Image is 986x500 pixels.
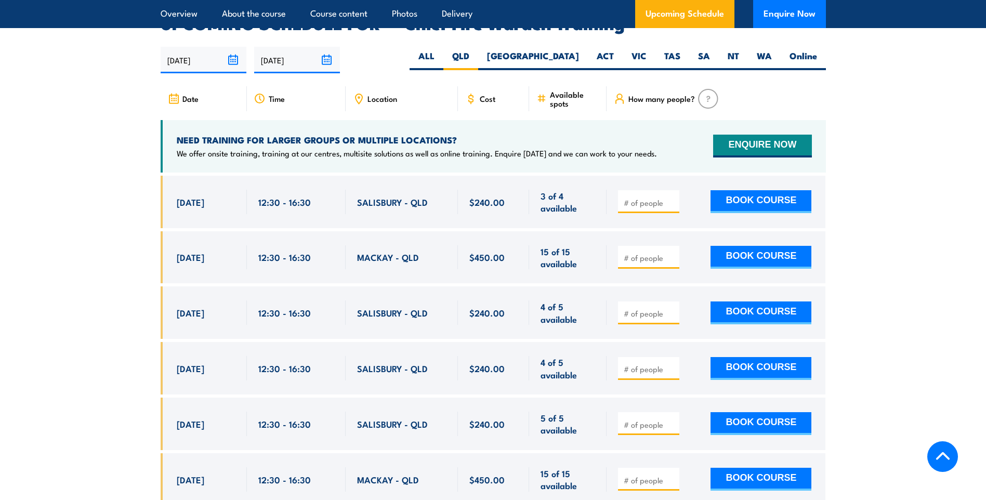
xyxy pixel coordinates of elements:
input: # of people [624,475,676,485]
span: 12:30 - 16:30 [258,362,311,374]
span: Cost [480,94,495,103]
input: # of people [624,253,676,263]
span: MACKAY - QLD [357,473,419,485]
span: 12:30 - 16:30 [258,473,311,485]
input: # of people [624,198,676,208]
span: 5 of 5 available [541,412,595,436]
input: From date [161,47,246,73]
span: SALISBURY - QLD [357,362,428,374]
input: To date [254,47,340,73]
span: 12:30 - 16:30 [258,251,311,263]
button: BOOK COURSE [711,190,811,213]
span: SALISBURY - QLD [357,196,428,208]
span: Date [182,94,199,103]
span: [DATE] [177,362,204,374]
span: MACKAY - QLD [357,251,419,263]
span: $240.00 [469,307,505,319]
button: BOOK COURSE [711,246,811,269]
p: We offer onsite training, training at our centres, multisite solutions as well as online training... [177,148,657,159]
span: [DATE] [177,307,204,319]
span: 12:30 - 16:30 [258,307,311,319]
span: $240.00 [469,418,505,430]
h2: UPCOMING SCHEDULE FOR - "Chief Fire Warden Training" [161,16,826,30]
span: How many people? [628,94,695,103]
span: 4 of 5 available [541,300,595,325]
span: 15 of 15 available [541,245,595,270]
label: QLD [443,50,478,70]
span: 12:30 - 16:30 [258,418,311,430]
label: ALL [410,50,443,70]
label: ACT [588,50,623,70]
span: $240.00 [469,196,505,208]
span: 12:30 - 16:30 [258,196,311,208]
label: VIC [623,50,655,70]
button: ENQUIRE NOW [713,135,811,157]
span: $240.00 [469,362,505,374]
label: [GEOGRAPHIC_DATA] [478,50,588,70]
label: WA [748,50,781,70]
button: BOOK COURSE [711,412,811,435]
span: Location [367,94,397,103]
span: [DATE] [177,196,204,208]
span: $450.00 [469,251,505,263]
span: 15 of 15 available [541,467,595,492]
label: TAS [655,50,689,70]
button: BOOK COURSE [711,468,811,491]
label: Online [781,50,826,70]
input: # of people [624,308,676,319]
span: Time [269,94,285,103]
button: BOOK COURSE [711,301,811,324]
label: NT [719,50,748,70]
button: BOOK COURSE [711,357,811,380]
span: [DATE] [177,418,204,430]
span: 4 of 5 available [541,356,595,380]
input: # of people [624,364,676,374]
span: [DATE] [177,473,204,485]
span: [DATE] [177,251,204,263]
span: SALISBURY - QLD [357,418,428,430]
input: # of people [624,419,676,430]
span: $450.00 [469,473,505,485]
span: Available spots [550,90,599,108]
h4: NEED TRAINING FOR LARGER GROUPS OR MULTIPLE LOCATIONS? [177,134,657,146]
label: SA [689,50,719,70]
span: SALISBURY - QLD [357,307,428,319]
span: 3 of 4 available [541,190,595,214]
